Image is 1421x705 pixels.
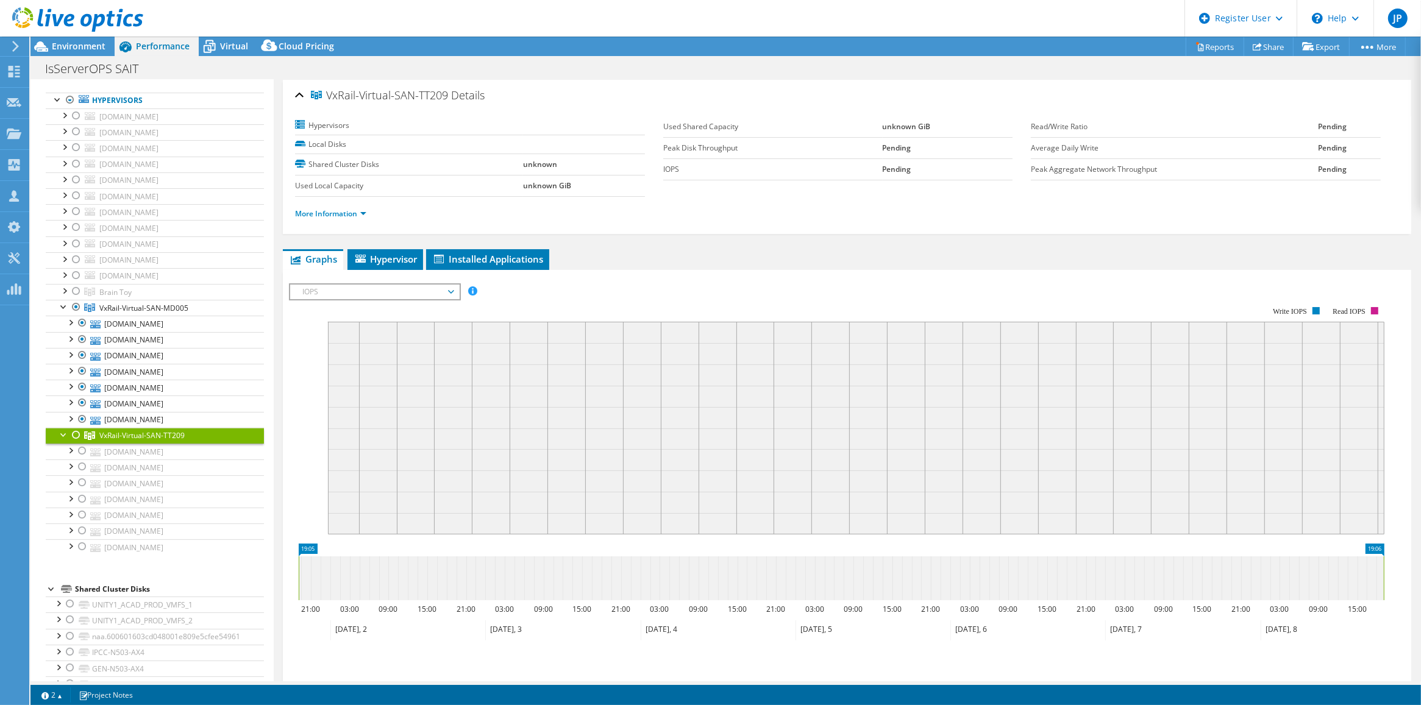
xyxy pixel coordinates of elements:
a: Export [1293,37,1350,56]
text: 03:00 [1116,604,1134,614]
label: Used Shared Capacity [663,121,883,133]
span: [DOMAIN_NAME] [99,207,158,218]
a: [DOMAIN_NAME] [46,492,264,508]
a: UNITY1_ACAD_PROD_VMFS_1 [46,597,264,612]
b: Pending [883,143,911,153]
text: 03:00 [650,604,669,614]
span: Virtual [220,40,248,52]
span: Details [451,88,485,102]
span: [DOMAIN_NAME] [99,191,158,202]
label: Read/Write Ratio [1031,121,1318,133]
text: 03:00 [341,604,360,614]
a: [DOMAIN_NAME] [46,508,264,523]
b: Pending [1319,143,1347,153]
text: 21:00 [767,604,786,614]
text: Write IOPS [1273,307,1307,316]
span: IOPS [296,285,453,299]
a: [DOMAIN_NAME] [46,316,264,331]
span: [DOMAIN_NAME] [99,143,158,154]
a: [DOMAIN_NAME] [46,268,264,284]
span: Environment [52,40,105,52]
b: Pending [1319,121,1347,132]
label: Peak Disk Throughput [663,142,883,154]
a: Hypervisors [46,93,264,108]
span: Graphs [289,253,337,265]
a: Brain Toy [46,284,264,300]
span: [DOMAIN_NAME] [99,112,158,122]
a: GEN-N503-AX4 [46,661,264,676]
span: [DOMAIN_NAME] [99,271,158,281]
span: [DOMAIN_NAME] [99,127,158,138]
a: More Information [295,208,366,219]
a: [DOMAIN_NAME] [46,188,264,204]
text: 03:00 [496,604,515,614]
span: Installed Applications [432,253,543,265]
text: 21:00 [302,604,321,614]
text: 09:00 [999,604,1018,614]
a: [DOMAIN_NAME] [46,140,264,156]
a: Share [1244,37,1294,56]
label: Used Local Capacity [295,180,523,192]
text: 15:00 [728,604,747,614]
span: [DOMAIN_NAME] [99,255,158,265]
text: 03:00 [1270,604,1289,614]
a: [DOMAIN_NAME] [46,539,264,555]
text: 09:00 [379,604,398,614]
a: [DOMAIN_NAME] [46,412,264,428]
label: Hypervisors [295,119,523,132]
a: [DOMAIN_NAME] [46,108,264,124]
a: UNITY1_ACAD_PROD_VMFS_2 [46,612,264,628]
span: Cloud Pricing [279,40,334,52]
text: 09:00 [535,604,554,614]
text: 03:00 [806,604,825,614]
a: Reports [1186,37,1244,56]
a: [DOMAIN_NAME] [46,332,264,348]
a: [DOMAIN_NAME] [46,252,264,268]
text: 21:00 [457,604,476,614]
label: Shared Cluster Disks [295,158,523,171]
text: 09:00 [844,604,863,614]
b: unknown GiB [883,121,931,132]
span: [DOMAIN_NAME] [99,223,158,233]
span: JP [1388,9,1408,28]
text: 15:00 [1193,604,1212,614]
a: Project Notes [70,687,141,703]
a: [DOMAIN_NAME] [46,395,264,411]
text: 15:00 [1348,604,1367,614]
span: [DOMAIN_NAME] [99,175,158,185]
a: [DOMAIN_NAME] [46,364,264,380]
label: IOPS [663,163,883,175]
b: Pending [1319,164,1347,174]
b: Pending [883,164,911,174]
a: VxRail-Virtual-SAN-MD005 [46,300,264,316]
text: 15:00 [1038,604,1057,614]
a: [DOMAIN_NAME] [46,475,264,491]
text: 15:00 [573,604,592,614]
a: [DOMAIN_NAME] [46,380,264,395]
span: Hypervisor [354,253,417,265]
div: Shared Cluster Disks [75,582,264,597]
text: 09:00 [689,604,708,614]
a: [DOMAIN_NAME] [46,124,264,140]
text: 21:00 [922,604,941,614]
a: [DOMAIN_NAME] [46,157,264,172]
b: unknown GiB [523,180,571,191]
a: NN503-AX4-LUN-20 [46,676,264,692]
a: [DOMAIN_NAME] [46,444,264,459]
label: Average Daily Write [1031,142,1318,154]
text: 03:00 [961,604,980,614]
a: naa.600601603cd048001e809e5cfee54961 [46,629,264,645]
text: 15:00 [883,604,902,614]
a: VxRail-Virtual-SAN-TT209 [46,428,264,444]
span: [DOMAIN_NAME] [99,239,158,249]
a: [DOMAIN_NAME] [46,220,264,236]
span: VxRail-Virtual-SAN-MD005 [99,303,188,313]
h1: IsServerOPS SAIT [40,62,157,76]
a: IPCC-N503-AX4 [46,645,264,661]
text: 21:00 [1077,604,1096,614]
b: unknown [523,159,557,169]
label: Peak Aggregate Network Throughput [1031,163,1318,175]
text: 09:00 [1155,604,1173,614]
a: [DOMAIN_NAME] [46,459,264,475]
span: Performance [136,40,190,52]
